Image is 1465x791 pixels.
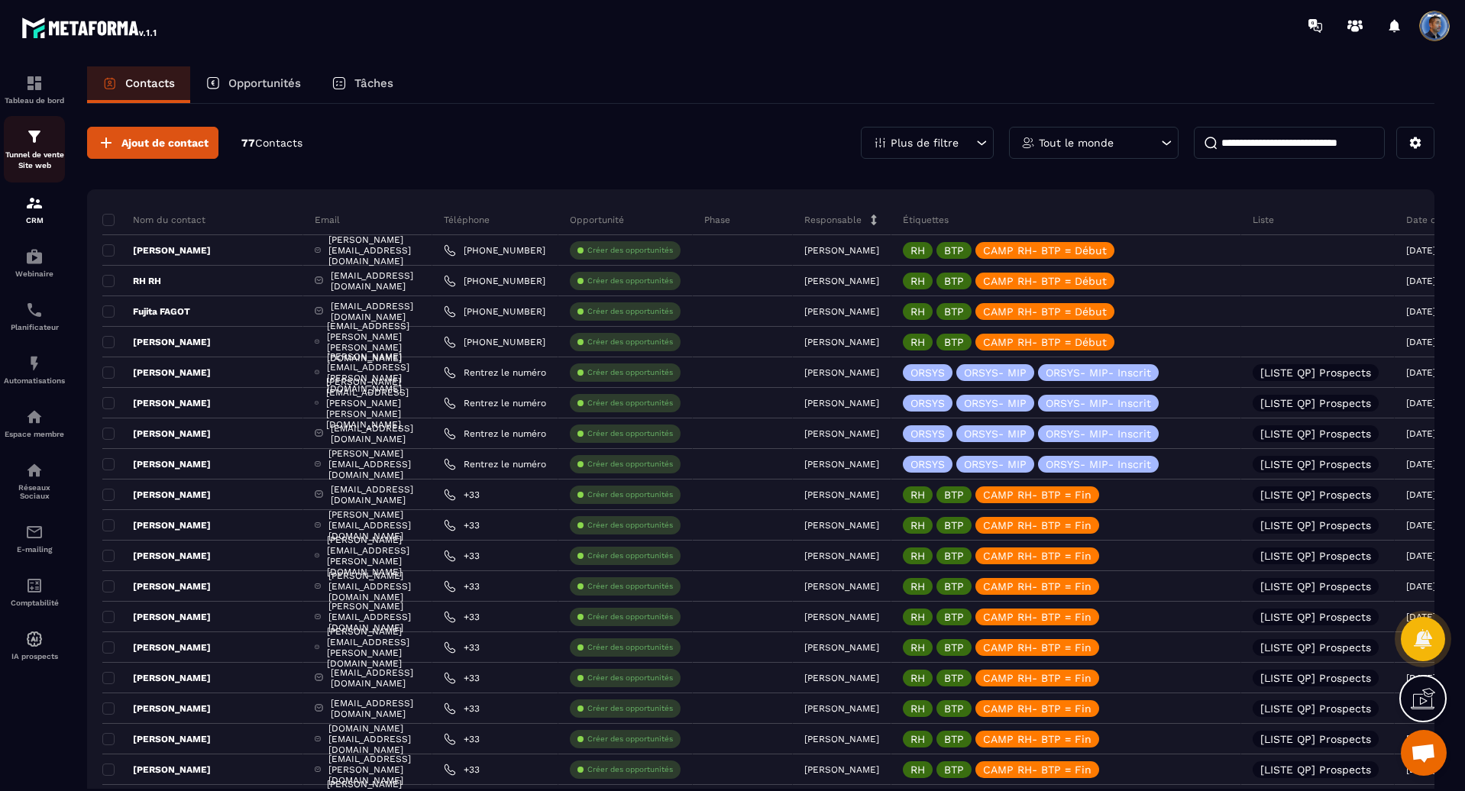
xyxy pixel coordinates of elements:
[1406,276,1462,286] p: [DATE] 17:30
[944,520,964,531] p: BTP
[804,276,879,286] p: [PERSON_NAME]
[4,216,65,224] p: CRM
[25,74,44,92] img: formation
[944,703,964,714] p: BTP
[4,376,65,385] p: Automatisations
[4,599,65,607] p: Comptabilité
[903,214,949,226] p: Étiquettes
[444,519,480,531] a: +33
[102,366,211,379] p: [PERSON_NAME]
[983,520,1091,531] p: CAMP RH- BTP = Fin
[25,576,44,595] img: accountant
[4,270,65,278] p: Webinaire
[102,214,205,226] p: Nom du contact
[804,764,879,775] p: [PERSON_NAME]
[587,520,673,531] p: Créer des opportunités
[102,611,211,623] p: [PERSON_NAME]
[121,135,209,150] span: Ajout de contact
[964,428,1027,439] p: ORSYS- MIP
[1406,520,1462,531] p: [DATE] 00:31
[190,66,316,103] a: Opportunités
[910,428,945,439] p: ORSYS
[1406,306,1460,317] p: [DATE] 17:14
[25,523,44,541] img: email
[983,764,1091,775] p: CAMP RH- BTP = Fin
[910,642,925,653] p: RH
[587,642,673,653] p: Créer des opportunités
[944,612,964,622] p: BTP
[4,565,65,618] a: accountantaccountantComptabilité
[804,337,879,347] p: [PERSON_NAME]
[1046,367,1151,378] p: ORSYS- MIP- Inscrit
[1046,459,1151,470] p: ORSYS- MIP- Inscrit
[910,367,945,378] p: ORSYS
[102,275,161,287] p: RH RH
[1260,581,1371,592] p: [LISTE QP] Prospects
[944,673,964,683] p: BTP
[587,428,673,439] p: Créer des opportunités
[804,306,879,317] p: [PERSON_NAME]
[1253,214,1274,226] p: Liste
[983,276,1107,286] p: CAMP RH- BTP = Début
[1260,734,1371,744] p: [LISTE QP] Prospects
[983,642,1091,653] p: CAMP RH- BTP = Fin
[1406,367,1460,378] p: [DATE] 11:59
[587,612,673,622] p: Créer des opportunités
[444,702,480,715] a: +33
[587,673,673,683] p: Créer des opportunités
[102,458,211,470] p: [PERSON_NAME]
[1406,581,1462,592] p: [DATE] 00:31
[4,483,65,500] p: Réseaux Sociaux
[25,128,44,146] img: formation
[102,672,211,684] p: [PERSON_NAME]
[570,214,624,226] p: Opportunité
[983,673,1091,683] p: CAMP RH- BTP = Fin
[1046,398,1151,408] p: ORSYS- MIP- Inscrit
[4,396,65,450] a: automationsautomationsEspace membre
[910,581,925,592] p: RH
[1260,764,1371,775] p: [LISTE QP] Prospects
[102,550,211,562] p: [PERSON_NAME]
[983,245,1107,256] p: CAMP RH- BTP = Début
[1406,459,1460,470] p: [DATE] 11:58
[102,580,211,592] p: [PERSON_NAME]
[102,336,211,348] p: [PERSON_NAME]
[804,214,862,226] p: Responsable
[4,116,65,182] a: formationformationTunnel de vente Site web
[587,489,673,500] p: Créer des opportunités
[102,489,211,501] p: [PERSON_NAME]
[444,275,545,287] a: [PHONE_NUMBER]
[587,459,673,470] p: Créer des opportunités
[1406,734,1462,744] p: [DATE] 00:31
[587,337,673,347] p: Créer des opportunités
[444,305,545,318] a: [PHONE_NUMBER]
[241,136,302,150] p: 77
[1260,398,1371,408] p: [LISTE QP] Prospects
[444,244,545,257] a: [PHONE_NUMBER]
[1406,764,1462,775] p: [DATE] 00:31
[983,489,1091,500] p: CAMP RH- BTP = Fin
[125,76,175,90] p: Contacts
[102,733,211,745] p: [PERSON_NAME]
[228,76,301,90] p: Opportunités
[102,702,211,715] p: [PERSON_NAME]
[910,734,925,744] p: RH
[944,550,964,561] p: BTP
[587,398,673,408] p: Créer des opportunités
[1260,703,1371,714] p: [LISTE QP] Prospects
[804,459,879,470] p: [PERSON_NAME]
[4,652,65,660] p: IA prospects
[944,337,964,347] p: BTP
[587,764,673,775] p: Créer des opportunités
[444,641,480,654] a: +33
[102,244,211,257] p: [PERSON_NAME]
[910,398,945,408] p: ORSYS
[964,398,1027,408] p: ORSYS- MIP
[4,430,65,438] p: Espace membre
[444,672,480,684] a: +33
[587,306,673,317] p: Créer des opportunités
[1260,428,1371,439] p: [LISTE QP] Prospects
[444,611,480,623] a: +33
[704,214,730,226] p: Phase
[1260,550,1371,561] p: [LISTE QP] Prospects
